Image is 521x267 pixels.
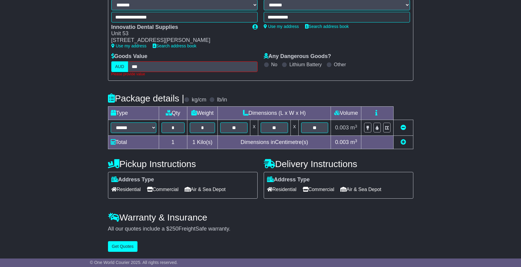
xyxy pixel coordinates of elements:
a: Use my address [264,24,299,29]
td: Weight [187,107,218,120]
td: Kilo(s) [187,136,218,149]
label: Other [334,62,346,67]
td: 1 [159,136,187,149]
sup: 3 [355,124,357,128]
span: m [350,125,357,131]
span: 250 [169,226,179,232]
td: Total [108,136,159,149]
span: m [350,139,357,145]
h4: Warranty & Insurance [108,212,413,222]
a: Use my address [111,43,147,48]
td: Dimensions (L x W x H) [218,107,331,120]
button: Get Quotes [108,241,138,252]
label: Address Type [267,176,310,183]
label: No [271,62,277,67]
td: Dimensions in Centimetre(s) [218,136,331,149]
label: Address Type [111,176,154,183]
span: 0.003 [335,139,349,145]
sup: 3 [355,139,357,143]
span: Air & Sea Depot [340,185,381,194]
span: Air & Sea Depot [185,185,226,194]
a: Search address book [153,43,196,48]
div: Please provide value [111,72,258,76]
h4: Package details | [108,93,184,103]
h4: Delivery Instructions [264,159,413,169]
h4: Pickup Instructions [108,159,258,169]
span: © One World Courier 2025. All rights reserved. [90,260,178,265]
div: Unit 53 [111,30,246,37]
label: Any Dangerous Goods? [264,53,331,60]
span: 0.003 [335,125,349,131]
div: All our quotes include a $ FreightSafe warranty. [108,226,413,232]
a: Search address book [305,24,349,29]
a: Add new item [401,139,406,145]
span: Commercial [303,185,334,194]
span: Residential [111,185,141,194]
td: Volume [331,107,361,120]
span: Commercial [147,185,179,194]
label: kg/cm [192,97,206,103]
a: Remove this item [401,125,406,131]
label: AUD [111,61,128,72]
div: [STREET_ADDRESS][PERSON_NAME] [111,37,246,44]
label: Lithium Battery [289,62,322,67]
td: x [290,120,298,136]
label: lb/in [217,97,227,103]
td: Type [108,107,159,120]
span: 1 [192,139,195,145]
span: Residential [267,185,297,194]
td: x [250,120,258,136]
div: Innovatio Dental Supplies [111,24,246,31]
td: Qty [159,107,187,120]
label: Goods Value [111,53,148,60]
